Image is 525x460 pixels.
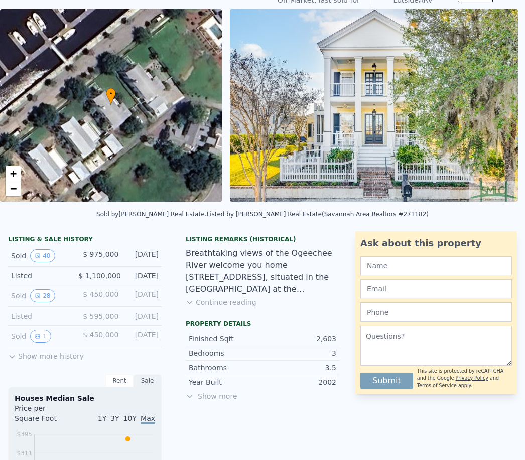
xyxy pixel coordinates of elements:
button: View historical data [30,289,55,302]
div: Listed [11,271,70,281]
span: 1Y [98,414,106,422]
div: LISTING & SALE HISTORY [8,235,162,245]
div: Bathrooms [189,363,262,373]
div: Breathtaking views of the Ogeechee River welcome you home [STREET_ADDRESS], situated in the [GEOG... [186,247,339,295]
div: 2002 [262,377,336,387]
span: $ 595,000 [83,312,118,320]
button: Submit [360,373,413,389]
div: [DATE] [126,330,159,343]
div: Year Built [189,377,262,387]
div: Ask about this property [360,236,512,250]
div: Sold [11,249,75,262]
div: Sold by [PERSON_NAME] Real Estate . [96,211,206,218]
div: Bedrooms [189,348,262,358]
div: [DATE] [126,289,159,302]
span: Max [141,414,155,424]
span: $ 450,000 [83,290,118,298]
a: Privacy Policy [456,375,488,381]
div: [DATE] [129,271,159,281]
tspan: $395 [17,431,32,438]
div: Listed [11,311,75,321]
div: Rent [105,374,134,387]
div: This site is protected by reCAPTCHA and the Google and apply. [417,368,512,389]
div: Price per Square Foot [15,403,85,429]
a: Zoom in [6,166,21,181]
input: Name [360,256,512,275]
div: [DATE] [126,311,159,321]
div: [DATE] [126,249,159,262]
img: Sale: 6695938 Parcel: 16110332 [230,9,518,202]
span: $ 1,100,000 [78,272,121,280]
div: Finished Sqft [189,334,262,344]
div: Sale [134,374,162,387]
button: View historical data [30,330,51,343]
a: Zoom out [6,181,21,196]
button: Continue reading [186,297,256,308]
div: Property details [186,320,339,328]
span: Show more [186,391,339,401]
div: Sold [11,289,75,302]
div: Houses Median Sale [15,393,155,403]
span: + [10,167,17,180]
div: Listing Remarks (Historical) [186,235,339,243]
div: Sold [11,330,75,343]
button: Show more history [8,347,84,361]
span: $ 450,000 [83,331,118,339]
span: − [10,182,17,195]
a: Terms of Service [417,383,457,388]
div: Listed by [PERSON_NAME] Real Estate (Savannah Area Realtors #271182) [206,211,428,218]
div: 2,603 [262,334,336,344]
span: $ 975,000 [83,250,118,258]
div: 3 [262,348,336,358]
input: Email [360,279,512,298]
span: • [106,89,116,98]
tspan: $311 [17,450,32,457]
div: • [106,88,116,105]
span: 3Y [110,414,119,422]
div: 3.5 [262,363,336,373]
button: View historical data [30,249,55,262]
input: Phone [360,302,512,322]
span: 10Y [123,414,137,422]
